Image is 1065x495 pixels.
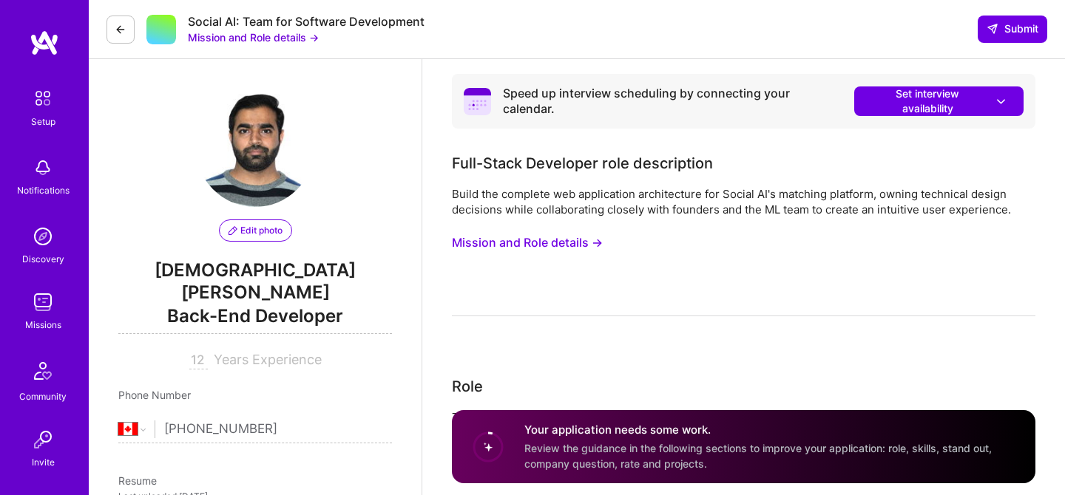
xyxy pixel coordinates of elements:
span: Set interview availability [869,86,1009,116]
button: Mission and Role details → [188,30,319,45]
button: Set interview availability [854,86,1024,116]
img: Invite [28,425,58,454]
i: icon DownArrowWhite [993,94,1009,109]
div: Social AI: Team for Software Development [188,14,425,30]
img: bell [28,153,58,182]
div: Role [452,375,483,397]
img: logo [30,30,59,56]
span: Back-End Developer [118,304,392,334]
i: icon PencilPurple [229,226,237,235]
input: +1 (000) 000-0000 [164,408,392,451]
i: icon PurpleCalendar [464,87,491,115]
h4: Your application needs some work. [524,422,1018,437]
div: Build the complete web application architecture for Social AI's matching platform, owning technic... [452,186,1035,217]
img: setup [27,83,58,114]
span: Review the guidance in the following sections to improve your application: role, skills, stand ou... [524,442,992,470]
button: Submit [978,16,1047,42]
div: Discovery [22,251,64,267]
div: Community [19,389,67,404]
i: icon SendLight [987,23,998,35]
button: Edit photo [219,219,292,242]
span: Resume [118,474,157,487]
input: XX [189,352,208,369]
img: teamwork [28,287,58,317]
span: Submit [987,21,1038,36]
div: Setup [31,114,55,129]
div: Speed up interview scheduling by connecting your calendar. [503,86,842,117]
i: icon LeftArrowDark [115,24,126,35]
button: Mission and Role details → [452,229,603,256]
img: User Avatar [196,89,314,207]
span: Edit photo [229,224,283,237]
div: Notifications [17,182,70,198]
span: Phone Number [118,389,191,401]
div: Missions [25,317,61,332]
img: Community [25,353,61,389]
div: Full-Stack Developer role description [452,152,713,174]
div: Invite [32,454,55,470]
span: [DEMOGRAPHIC_DATA][PERSON_NAME] [118,259,392,304]
img: discovery [28,222,58,251]
span: Years Experience [214,352,322,367]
